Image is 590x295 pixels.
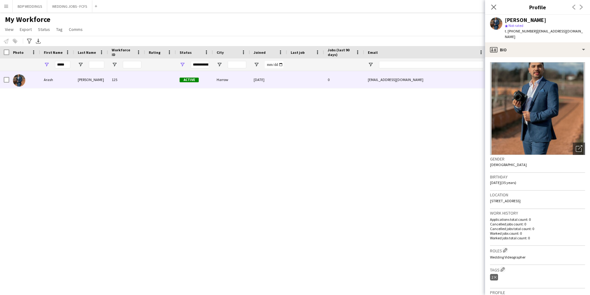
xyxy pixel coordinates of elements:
[228,61,246,68] input: City Filter Input
[324,71,364,88] div: 0
[490,274,498,280] div: 2
[74,71,108,88] div: [PERSON_NAME]
[490,162,527,167] span: [DEMOGRAPHIC_DATA]
[509,23,523,28] span: Not rated
[108,71,145,88] div: 125
[54,25,65,33] a: Tag
[485,42,590,57] div: Bio
[213,71,250,88] div: Harrow
[5,15,50,24] span: My Workforce
[47,0,92,12] button: WEDDING JOBS - FCFS
[573,143,585,155] div: Open photos pop-in
[368,62,373,67] button: Open Filter Menu
[44,50,63,55] span: First Name
[35,25,52,33] a: Status
[55,61,70,68] input: First Name Filter Input
[40,71,74,88] div: Arash
[254,50,266,55] span: Joined
[490,62,585,155] img: Crew avatar or photo
[490,217,585,222] p: Applications total count: 0
[490,236,585,240] p: Worked jobs total count: 0
[368,50,378,55] span: Email
[490,222,585,226] p: Cancelled jobs count: 0
[112,48,134,57] span: Workforce ID
[20,27,32,32] span: Export
[5,27,14,32] span: View
[217,50,224,55] span: City
[328,48,353,57] span: Jobs (last 90 days)
[112,62,117,67] button: Open Filter Menu
[505,29,583,39] span: | [EMAIL_ADDRESS][DOMAIN_NAME]
[490,156,585,162] h3: Gender
[56,27,63,32] span: Tag
[485,3,590,11] h3: Profile
[13,50,23,55] span: Photo
[149,50,160,55] span: Rating
[123,61,141,68] input: Workforce ID Filter Input
[180,78,199,82] span: Active
[379,61,484,68] input: Email Filter Input
[490,266,585,273] h3: Tags
[490,192,585,198] h3: Location
[490,210,585,216] h3: Work history
[490,226,585,231] p: Cancelled jobs total count: 0
[291,50,305,55] span: Last job
[180,50,192,55] span: Status
[35,37,42,45] app-action-btn: Export XLSX
[89,61,104,68] input: Last Name Filter Input
[254,62,259,67] button: Open Filter Menu
[490,255,526,259] span: Wedding Videographer
[265,61,283,68] input: Joined Filter Input
[217,62,222,67] button: Open Filter Menu
[66,25,85,33] a: Comms
[490,231,585,236] p: Worked jobs count: 0
[364,71,488,88] div: [EMAIL_ADDRESS][DOMAIN_NAME]
[180,62,185,67] button: Open Filter Menu
[505,17,546,23] div: [PERSON_NAME]
[13,74,25,87] img: Arash Soltani
[490,199,521,203] span: [STREET_ADDRESS]
[78,62,83,67] button: Open Filter Menu
[505,29,537,33] span: t. [PHONE_NUMBER]
[17,25,34,33] a: Export
[78,50,96,55] span: Last Name
[13,0,47,12] button: BDP WEDDINGS
[490,247,585,254] h3: Roles
[2,25,16,33] a: View
[44,62,49,67] button: Open Filter Menu
[490,180,516,185] span: [DATE] (35 years)
[250,71,287,88] div: [DATE]
[490,174,585,180] h3: Birthday
[38,27,50,32] span: Status
[69,27,83,32] span: Comms
[26,37,33,45] app-action-btn: Advanced filters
